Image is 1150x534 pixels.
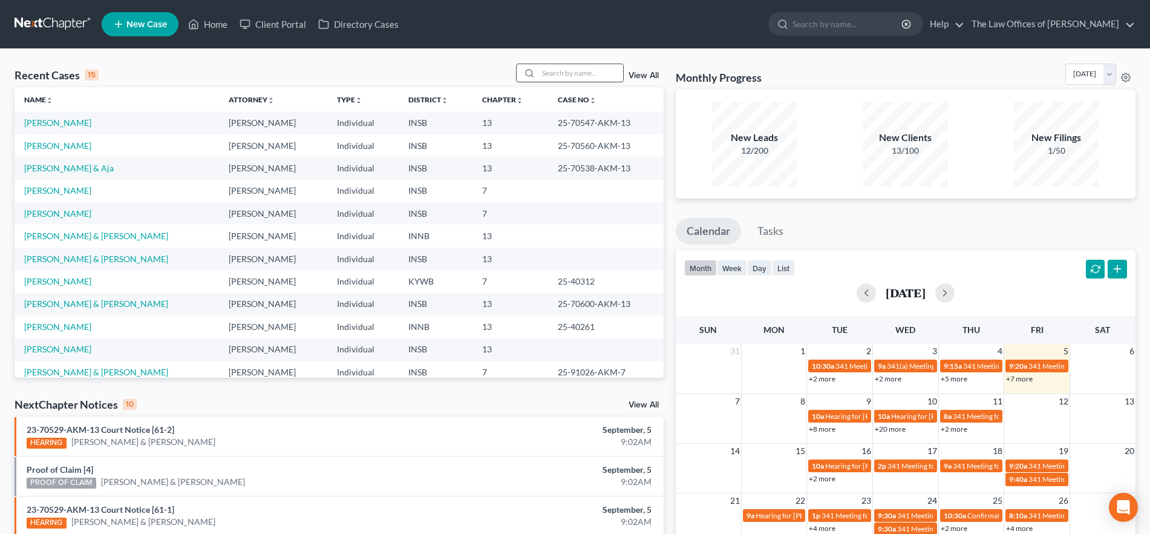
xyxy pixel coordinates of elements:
a: [PERSON_NAME] & [PERSON_NAME] [24,254,168,264]
td: INSB [399,248,473,270]
td: 13 [472,338,548,361]
td: 7 [472,270,548,292]
td: INNB [399,315,473,338]
a: [PERSON_NAME] & [PERSON_NAME] [101,476,245,488]
td: INSB [399,134,473,157]
span: 5 [1062,344,1070,358]
div: 1/50 [1014,145,1099,157]
i: unfold_more [441,97,448,104]
span: 8:10a [1009,511,1027,520]
td: INSB [399,180,473,202]
i: unfold_more [355,97,362,104]
span: 10:30a [944,511,966,520]
td: INNB [399,225,473,247]
td: [PERSON_NAME] [219,180,327,202]
span: Sat [1095,325,1110,335]
a: [PERSON_NAME] & [PERSON_NAME] [24,367,168,377]
span: 25 [992,493,1004,508]
a: +7 more [1006,374,1033,383]
span: Mon [763,325,785,335]
span: New Case [126,20,167,29]
td: Individual [327,248,399,270]
a: [PERSON_NAME] [24,276,91,286]
td: Individual [327,270,399,292]
span: 341 Meeting for [PERSON_NAME] [1028,511,1137,520]
span: 341 Meeting for [PERSON_NAME] [887,461,996,470]
td: [PERSON_NAME] [219,225,327,247]
span: 16 [860,444,872,458]
td: 13 [472,293,548,315]
a: The Law Offices of [PERSON_NAME] [965,13,1135,35]
td: 13 [472,248,548,270]
td: Individual [327,293,399,315]
td: [PERSON_NAME] [219,338,327,361]
div: September, 5 [451,424,652,436]
span: 20 [1123,444,1135,458]
span: 18 [992,444,1004,458]
a: +2 more [875,374,901,383]
a: Typeunfold_more [337,95,362,104]
a: [PERSON_NAME] [24,321,91,332]
span: 12 [1057,394,1070,409]
a: Home [182,13,234,35]
div: PROOF OF CLAIM [27,478,96,489]
div: 10 [123,399,137,410]
div: New Clients [863,131,948,145]
div: HEARING [27,438,67,449]
div: HEARING [27,518,67,529]
span: 341 Meeting for [PERSON_NAME] [1028,461,1137,470]
span: Thu [962,325,980,335]
a: [PERSON_NAME] & [PERSON_NAME] [71,516,215,528]
span: 1p [812,511,820,520]
span: 341 Meeting for [PERSON_NAME] [1028,475,1137,484]
td: 25-70600-AKM-13 [548,293,663,315]
td: 7 [472,361,548,383]
i: unfold_more [267,97,275,104]
button: week [717,260,747,276]
span: 10 [926,394,938,409]
a: Districtunfold_more [408,95,448,104]
span: 341 Meeting for [PERSON_NAME] [897,511,1006,520]
span: 26 [1057,493,1070,508]
a: Directory Cases [312,13,405,35]
span: 19 [1057,444,1070,458]
span: 9:15a [944,361,962,371]
div: 13/100 [863,145,948,157]
td: [PERSON_NAME] [219,315,327,338]
a: Chapterunfold_more [482,95,523,104]
a: [PERSON_NAME] [24,185,91,196]
a: Calendar [676,218,741,245]
span: 14 [729,444,741,458]
h2: [DATE] [886,286,926,299]
div: New Filings [1014,131,1099,145]
td: INSB [399,293,473,315]
div: 9:02AM [451,436,652,448]
td: 25-40312 [548,270,663,292]
span: 341(a) Meeting for [PERSON_NAME] [887,361,1004,371]
a: Case Nounfold_more [558,95,596,104]
a: Proof of Claim [4] [27,464,93,475]
td: 25-91026-AKM-7 [548,361,663,383]
td: Individual [327,315,399,338]
span: 10a [878,412,890,421]
a: View All [629,71,659,80]
span: 15 [794,444,806,458]
span: 9 [865,394,872,409]
td: [PERSON_NAME] [219,248,327,270]
span: 9:20a [1009,461,1027,470]
a: View All [629,401,659,409]
td: Individual [327,134,399,157]
a: +8 more [809,424,835,433]
td: 7 [472,180,548,202]
span: 9a [878,361,886,371]
span: 341 Meeting for [PERSON_NAME] & [PERSON_NAME] [953,412,1126,421]
a: +20 more [875,424,906,433]
span: Hearing for [PERSON_NAME] [825,412,920,421]
td: [PERSON_NAME] [219,111,327,134]
span: 10a [812,461,824,470]
span: Sun [699,325,717,335]
td: Individual [327,338,399,361]
span: 9:20a [1009,361,1027,371]
td: INSB [399,338,473,361]
span: 341 Meeting for [PERSON_NAME] [835,361,944,371]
